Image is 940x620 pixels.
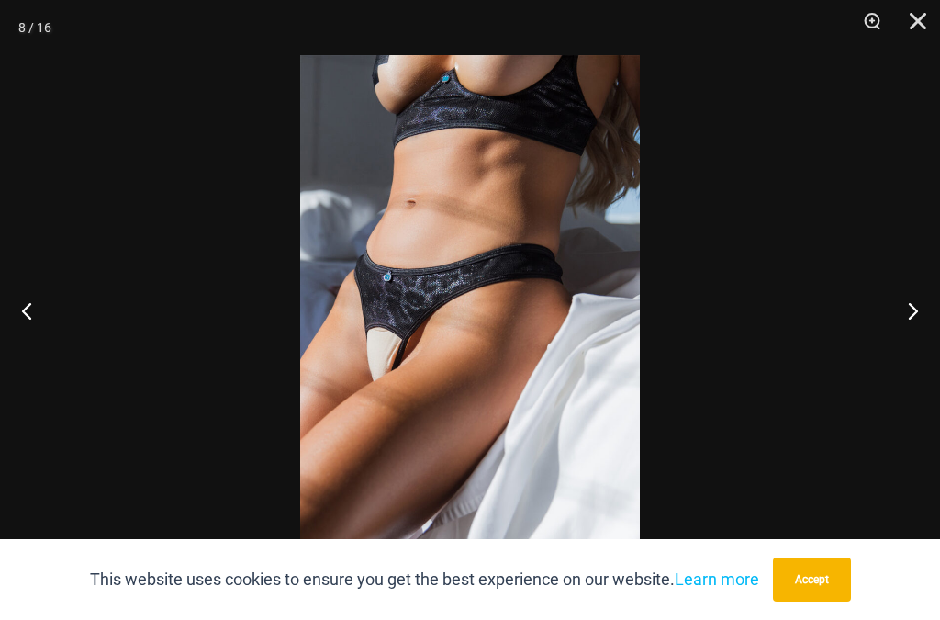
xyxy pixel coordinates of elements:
[675,569,759,589] a: Learn more
[773,558,851,602] button: Accept
[90,566,759,593] p: This website uses cookies to ensure you get the best experience on our website.
[300,55,640,565] img: Nights Fall Silver Leopard 1036 Bra 6046 Thong 07
[871,265,940,356] button: Next
[18,14,51,41] div: 8 / 16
